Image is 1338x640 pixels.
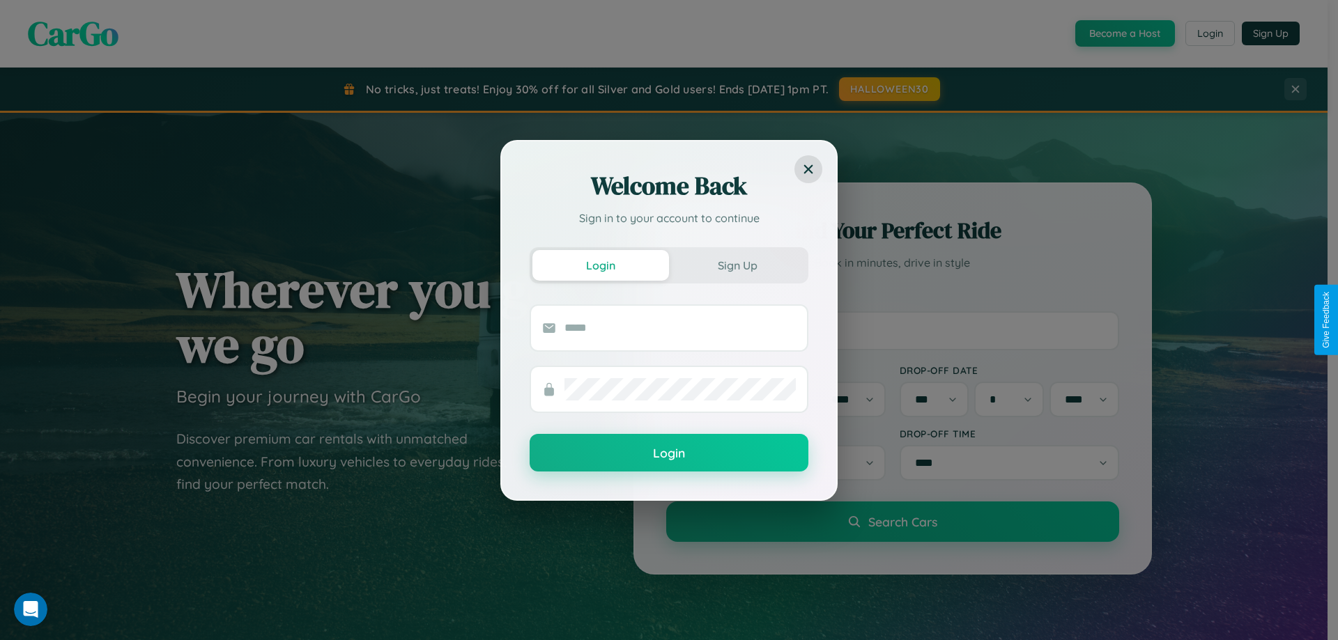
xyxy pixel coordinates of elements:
[530,169,808,203] h2: Welcome Back
[14,593,47,626] iframe: Intercom live chat
[532,250,669,281] button: Login
[530,434,808,471] button: Login
[1321,292,1331,348] div: Give Feedback
[669,250,806,281] button: Sign Up
[530,210,808,226] p: Sign in to your account to continue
